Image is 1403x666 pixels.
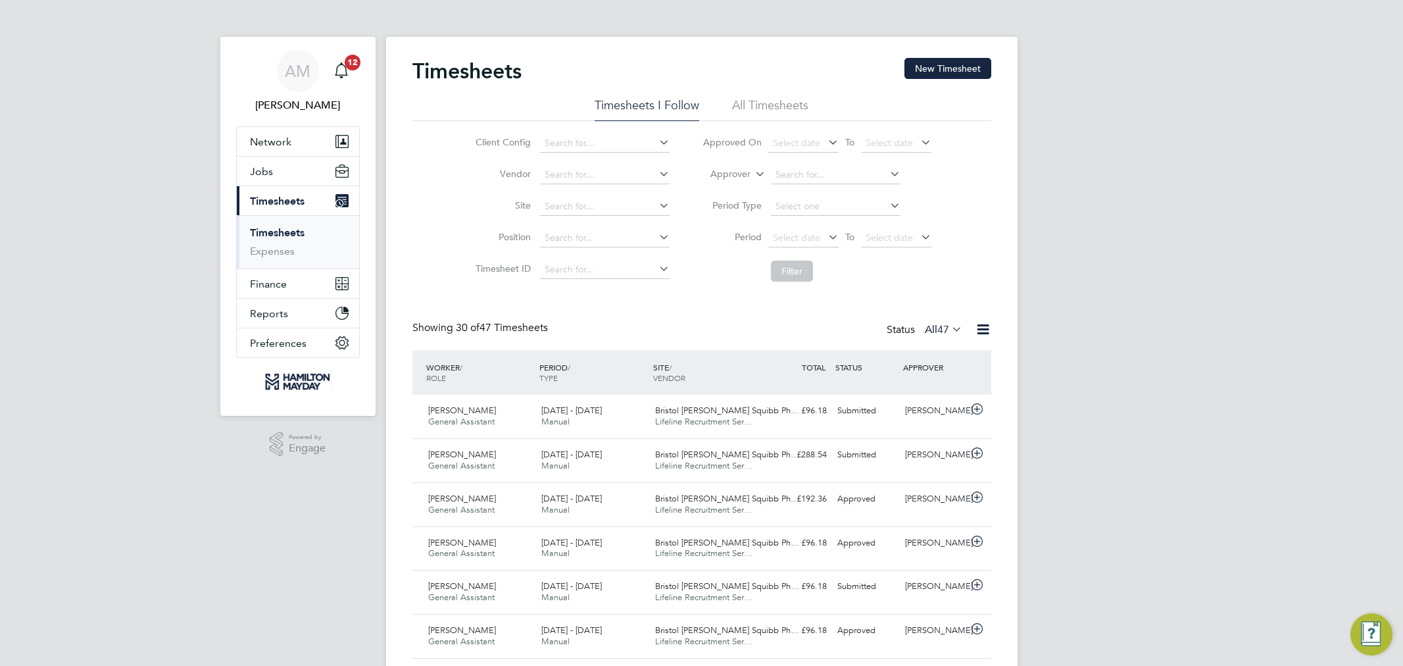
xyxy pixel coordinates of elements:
[655,537,799,548] span: Bristol [PERSON_NAME] Squibb Ph…
[541,537,602,548] span: [DATE] - [DATE]
[595,97,699,121] li: Timesheets I Follow
[428,636,495,647] span: General Assistant
[263,371,332,392] img: hamiltonmayday-logo-retina.png
[764,444,832,466] div: £288.54
[428,548,495,559] span: General Assistant
[237,269,359,298] button: Finance
[328,50,355,92] a: 12
[900,620,968,642] div: [PERSON_NAME]
[237,328,359,357] button: Preferences
[541,460,570,471] span: Manual
[773,137,820,149] span: Select date
[832,576,900,598] div: Submitted
[900,355,968,379] div: APPROVER
[250,226,305,239] a: Timesheets
[250,307,288,320] span: Reports
[541,636,570,647] span: Manual
[428,416,495,427] span: General Assistant
[771,197,900,216] input: Select one
[428,493,496,504] span: [PERSON_NAME]
[541,504,570,515] span: Manual
[702,199,762,211] label: Period Type
[702,231,762,243] label: Period
[1350,613,1392,655] button: Engage Resource Center
[541,416,570,427] span: Manual
[237,127,359,156] button: Network
[536,355,650,390] div: PERIOD
[236,371,360,392] a: Go to home page
[732,97,808,121] li: All Timesheets
[764,532,832,554] div: £96.18
[541,405,602,416] span: [DATE] - [DATE]
[428,592,495,603] span: General Assistant
[540,134,670,153] input: Search for...
[900,400,968,422] div: [PERSON_NAME]
[900,488,968,510] div: [PERSON_NAME]
[764,400,832,422] div: £96.18
[426,372,446,383] span: ROLE
[802,362,825,372] span: TOTAL
[456,321,480,334] span: 30 of
[832,488,900,510] div: Approved
[541,493,602,504] span: [DATE] - [DATE]
[900,576,968,598] div: [PERSON_NAME]
[423,355,537,390] div: WORKER
[832,620,900,642] div: Approved
[655,405,799,416] span: Bristol [PERSON_NAME] Squibb Ph…
[250,136,291,148] span: Network
[655,493,799,504] span: Bristol [PERSON_NAME] Squibb Ph…
[540,229,670,247] input: Search for...
[541,580,602,592] span: [DATE] - [DATE]
[250,278,287,290] span: Finance
[456,321,548,334] span: 47 Timesheets
[866,137,913,149] span: Select date
[428,460,495,471] span: General Assistant
[655,580,799,592] span: Bristol [PERSON_NAME] Squibb Ph…
[841,134,858,151] span: To
[428,504,495,515] span: General Assistant
[540,197,670,216] input: Search for...
[904,58,991,79] button: New Timesheet
[428,449,496,460] span: [PERSON_NAME]
[655,548,752,559] span: Lifeline Recruitment Ser…
[472,263,531,274] label: Timesheet ID
[937,323,949,336] span: 47
[270,432,326,457] a: Powered byEngage
[832,532,900,554] div: Approved
[428,580,496,592] span: [PERSON_NAME]
[568,362,570,372] span: /
[412,58,522,84] h2: Timesheets
[472,231,531,243] label: Position
[887,321,965,340] div: Status
[773,232,820,243] span: Select date
[472,199,531,211] label: Site
[237,157,359,186] button: Jobs
[771,166,900,184] input: Search for...
[237,186,359,215] button: Timesheets
[832,400,900,422] div: Submitted
[650,355,764,390] div: SITE
[540,261,670,279] input: Search for...
[655,504,752,515] span: Lifeline Recruitment Ser…
[236,50,360,113] a: AM[PERSON_NAME]
[428,625,496,636] span: [PERSON_NAME]
[764,488,832,510] div: £192.36
[655,592,752,603] span: Lifeline Recruitment Ser…
[250,245,295,257] a: Expenses
[900,532,968,554] div: [PERSON_NAME]
[541,548,570,559] span: Manual
[250,195,305,207] span: Timesheets
[900,444,968,466] div: [PERSON_NAME]
[220,37,376,416] nav: Main navigation
[428,537,496,548] span: [PERSON_NAME]
[236,97,360,113] span: Adele Martin
[285,63,310,80] span: AM
[472,136,531,148] label: Client Config
[289,432,326,443] span: Powered by
[655,416,752,427] span: Lifeline Recruitment Ser…
[832,444,900,466] div: Submitted
[460,362,462,372] span: /
[655,460,752,471] span: Lifeline Recruitment Ser…
[289,443,326,454] span: Engage
[764,620,832,642] div: £96.18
